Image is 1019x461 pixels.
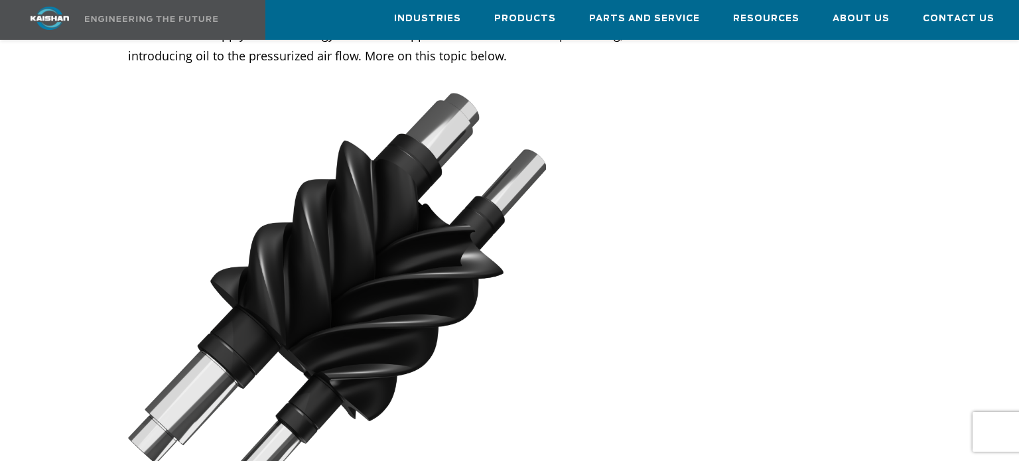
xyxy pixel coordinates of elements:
[733,1,799,36] a: Resources
[394,1,461,36] a: Industries
[494,1,556,36] a: Products
[589,1,700,36] a: Parts and Service
[494,11,556,27] span: Products
[589,11,700,27] span: Parts and Service
[923,11,994,27] span: Contact Us
[833,11,890,27] span: About Us
[923,1,994,36] a: Contact Us
[394,11,461,27] span: Industries
[733,11,799,27] span: Resources
[85,16,218,22] img: Engineering the future
[833,1,890,36] a: About Us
